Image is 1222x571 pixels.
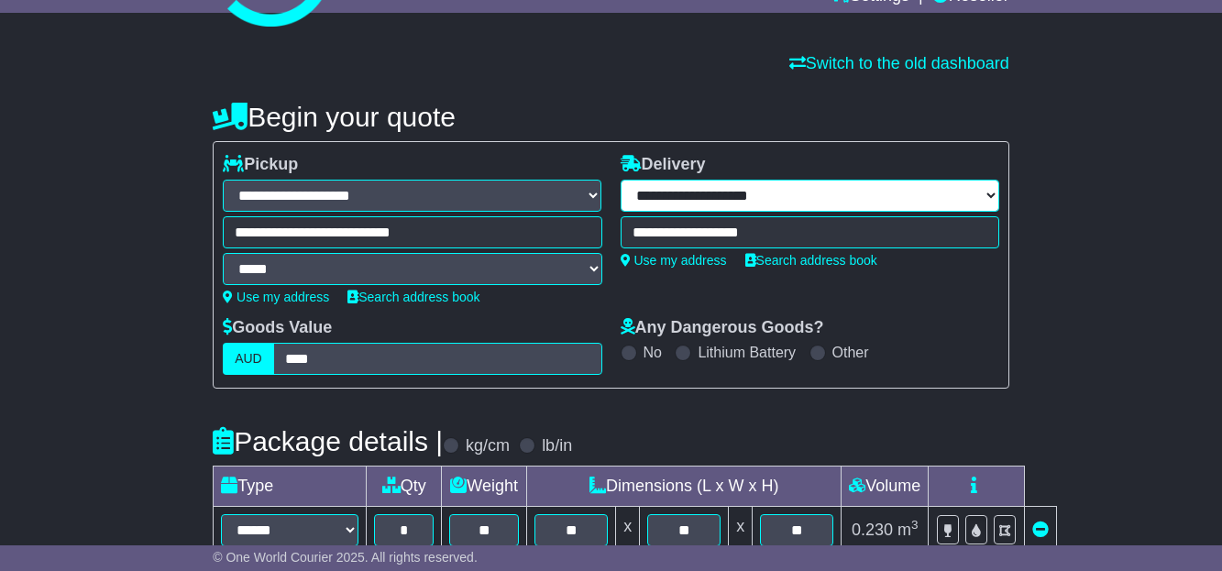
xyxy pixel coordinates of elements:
a: Use my address [621,253,727,268]
span: m [897,521,919,539]
label: Any Dangerous Goods? [621,318,824,338]
a: Remove this item [1032,521,1049,539]
a: Use my address [223,290,329,304]
label: Goods Value [223,318,332,338]
label: kg/cm [466,436,510,456]
span: © One World Courier 2025. All rights reserved. [213,550,478,565]
td: x [729,507,753,555]
sup: 3 [911,518,919,532]
label: Lithium Battery [698,344,796,361]
label: Pickup [223,155,298,175]
label: Other [832,344,869,361]
label: AUD [223,343,274,375]
td: Qty [367,467,442,507]
a: Search address book [347,290,479,304]
h4: Begin your quote [213,102,1009,132]
td: x [616,507,640,555]
h4: Package details | [213,426,443,456]
a: Switch to the old dashboard [789,54,1009,72]
label: No [644,344,662,361]
a: Search address book [745,253,877,268]
td: Type [214,467,367,507]
label: lb/in [542,436,572,456]
td: Dimensions (L x W x H) [527,467,842,507]
span: 0.230 [852,521,893,539]
td: Weight [442,467,527,507]
label: Delivery [621,155,706,175]
td: Volume [842,467,929,507]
